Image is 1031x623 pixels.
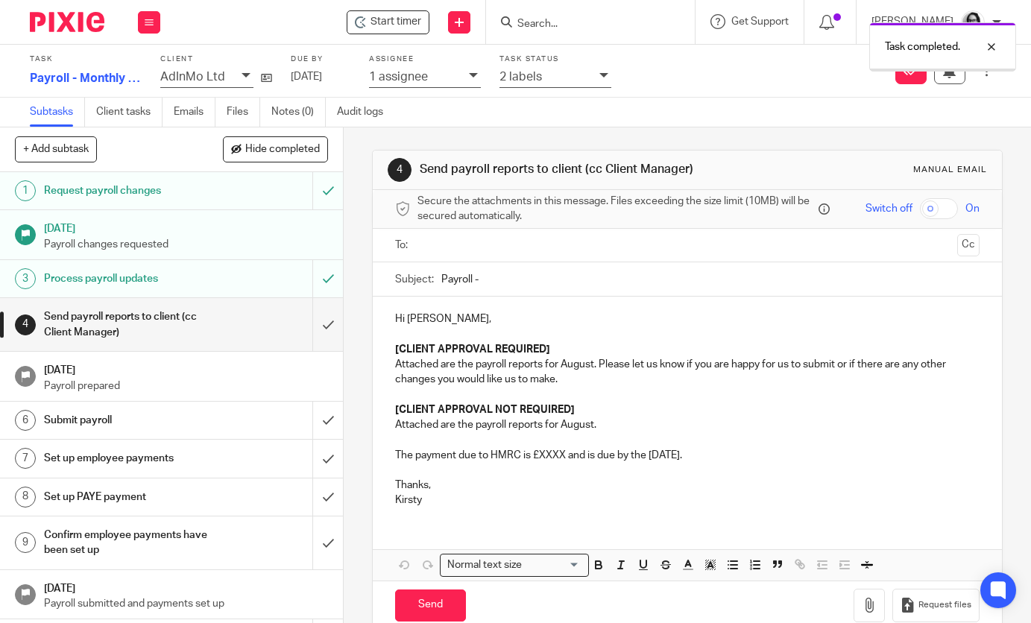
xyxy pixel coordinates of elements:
[30,12,104,32] img: Pixie
[395,589,466,622] input: Send
[526,557,580,573] input: Search for option
[913,164,987,176] div: Manual email
[30,54,142,64] label: Task
[291,54,350,64] label: Due by
[15,448,36,469] div: 7
[44,447,213,469] h1: Set up employee payments
[892,589,979,622] button: Request files
[44,596,328,611] p: Payroll submitted and payments set up
[395,311,979,326] p: Hi [PERSON_NAME],
[44,306,213,344] h1: Send payroll reports to client (cc Client Manager)
[223,136,328,162] button: Hide completed
[15,180,36,201] div: 1
[291,72,322,82] span: [DATE]
[369,70,428,83] p: 1 assignee
[395,417,979,432] p: Attached are the payroll reports for August.
[395,272,434,287] label: Subject:
[160,54,272,64] label: Client
[44,268,213,290] h1: Process payroll updates
[44,409,213,431] h1: Submit payroll
[15,532,36,553] div: 9
[96,98,163,127] a: Client tasks
[395,344,550,355] strong: [CLIENT APPROVAL REQUIRED]
[15,314,36,335] div: 4
[44,237,328,252] p: Payroll changes requested
[30,98,85,127] a: Subtasks
[499,54,611,64] label: Task status
[15,410,36,431] div: 6
[369,54,481,64] label: Assignee
[395,478,979,493] p: Thanks,
[965,201,980,216] span: On
[227,98,260,127] a: Files
[918,599,971,611] span: Request files
[44,379,328,393] p: Payroll prepared
[395,238,412,253] label: To:
[44,578,328,596] h1: [DATE]
[15,136,97,162] button: + Add subtask
[337,98,394,127] a: Audit logs
[417,194,814,224] span: Secure the attachments in this message. Files exceeding the size limit (10MB) will be secured aut...
[395,493,979,507] p: Kirsty
[395,357,979,388] p: Attached are the payroll reports for August. Please let us know if you are happy for us to submit...
[961,10,985,34] img: Profile%20photo.jpeg
[15,487,36,507] div: 8
[44,524,213,562] h1: Confirm employee payments have been set up
[245,144,320,156] span: Hide completed
[957,234,980,256] button: Cc
[160,70,225,83] p: AdInMo Ltd
[174,98,215,127] a: Emails
[395,448,979,463] p: The payment due to HMRC is £XXXX and is due by the [DATE].
[444,557,525,573] span: Normal text size
[371,14,421,30] span: Start timer
[866,201,912,216] span: Switch off
[44,218,328,236] h1: [DATE]
[885,39,960,54] p: Task completed.
[15,268,36,289] div: 3
[395,405,575,415] strong: [CLIENT APPROVAL NOT REQUIRED]
[499,70,542,83] p: 2 labels
[44,359,328,378] h1: [DATE]
[388,158,412,182] div: 4
[440,554,589,577] div: Search for option
[44,486,213,508] h1: Set up PAYE payment
[347,10,429,34] div: AdInMo Ltd - Payroll - Monthly - Sense makes payments
[44,180,213,202] h1: Request payroll changes
[420,162,719,177] h1: Send payroll reports to client (cc Client Manager)
[271,98,326,127] a: Notes (0)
